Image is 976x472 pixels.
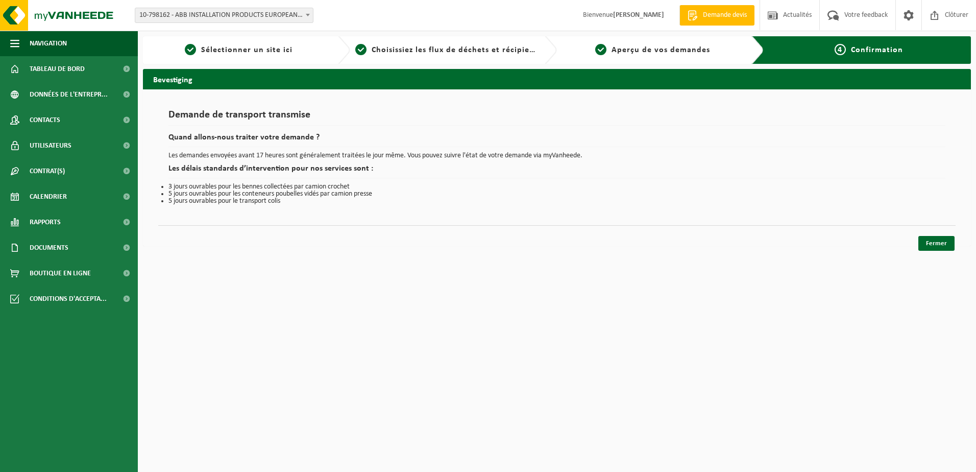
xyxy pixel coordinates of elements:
h1: Demande de transport transmise [168,110,945,126]
a: 2Choisissiez les flux de déchets et récipients [355,44,537,56]
span: 10-798162 - ABB INSTALLATION PRODUCTS EUROPEAN CENTRE SA - HOUDENG-GOEGNIES [135,8,313,22]
h2: Bevestiging [143,69,971,89]
span: Aperçu de vos demandes [612,46,710,54]
span: Rapports [30,209,61,235]
span: Utilisateurs [30,133,71,158]
h2: Quand allons-nous traiter votre demande ? [168,133,945,147]
span: Tableau de bord [30,56,85,82]
span: Demande devis [700,10,749,20]
a: 1Sélectionner un site ici [148,44,330,56]
a: Demande devis [679,5,754,26]
span: 4 [835,44,846,55]
span: Boutique en ligne [30,261,91,286]
p: Les demandes envoyées avant 17 heures sont généralement traitées le jour même. Vous pouvez suivre... [168,152,945,159]
li: 5 jours ouvrables pour le transport colis [168,198,945,205]
a: Fermer [918,236,955,251]
strong: [PERSON_NAME] [613,11,664,19]
span: 3 [595,44,606,55]
span: Calendrier [30,184,67,209]
span: Documents [30,235,68,261]
li: 5 jours ouvrables pour les conteneurs poubelles vidés par camion presse [168,191,945,198]
span: Contrat(s) [30,158,65,184]
a: 3Aperçu de vos demandes [562,44,744,56]
span: 2 [355,44,367,55]
span: 1 [185,44,196,55]
span: Contacts [30,107,60,133]
span: Choisissiez les flux de déchets et récipients [372,46,542,54]
span: 10-798162 - ABB INSTALLATION PRODUCTS EUROPEAN CENTRE SA - HOUDENG-GOEGNIES [135,8,313,23]
li: 3 jours ouvrables pour les bennes collectées par camion crochet [168,183,945,191]
span: Données de l'entrepr... [30,82,108,107]
span: Conditions d'accepta... [30,286,107,312]
h2: Les délais standards d’intervention pour nos services sont : [168,164,945,178]
span: Sélectionner un site ici [201,46,292,54]
span: Navigation [30,31,67,56]
span: Confirmation [851,46,903,54]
